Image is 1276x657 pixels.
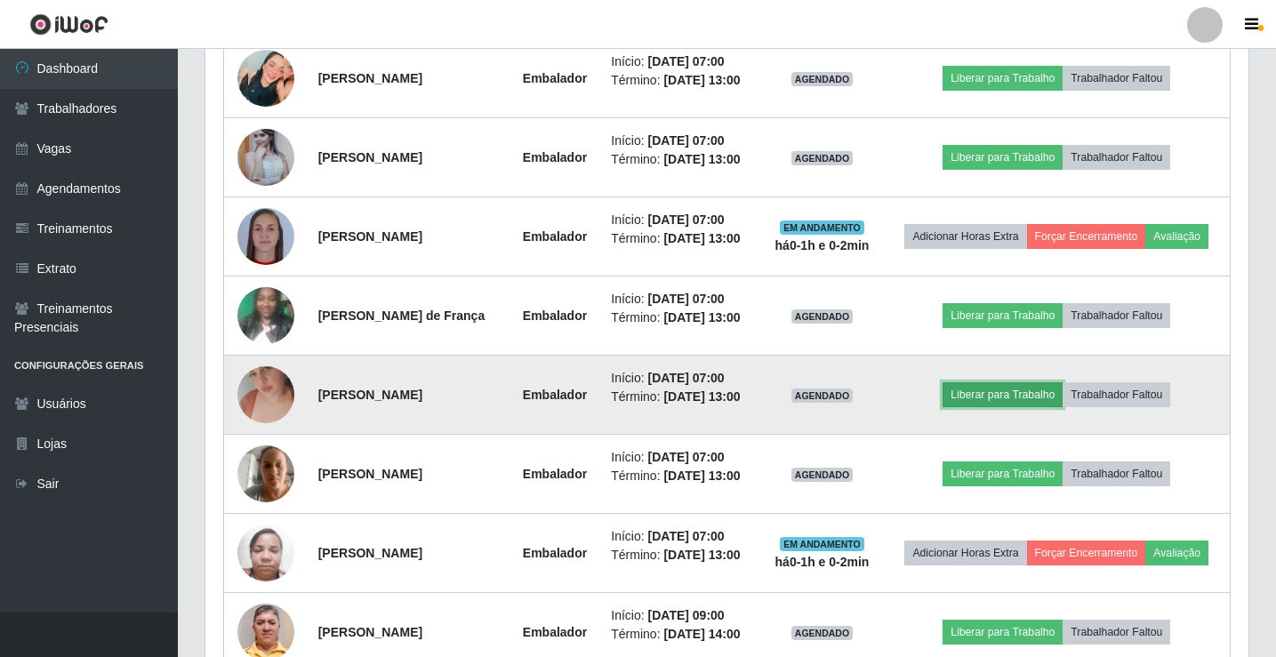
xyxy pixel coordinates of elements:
[611,606,750,625] li: Início:
[663,231,740,245] time: [DATE] 13:00
[1027,224,1146,249] button: Forçar Encerramento
[904,541,1026,565] button: Adicionar Horas Extra
[943,620,1063,645] button: Liberar para Trabalho
[237,277,294,353] img: 1713098995975.jpeg
[1063,620,1170,645] button: Trabalhador Faltou
[611,527,750,546] li: Início:
[648,212,725,227] time: [DATE] 07:00
[318,150,422,164] strong: [PERSON_NAME]
[1063,66,1170,91] button: Trabalhador Faltou
[611,546,750,565] li: Término:
[318,546,422,560] strong: [PERSON_NAME]
[1063,145,1170,170] button: Trabalhador Faltou
[318,229,422,244] strong: [PERSON_NAME]
[1063,382,1170,407] button: Trabalhador Faltou
[611,625,750,644] li: Término:
[611,132,750,150] li: Início:
[318,308,485,323] strong: [PERSON_NAME] de França
[237,50,294,107] img: 1692629764631.jpeg
[318,71,422,85] strong: [PERSON_NAME]
[523,388,587,402] strong: Embalador
[904,224,1026,249] button: Adicionar Horas Extra
[1145,224,1208,249] button: Avaliação
[943,145,1063,170] button: Liberar para Trabalho
[523,229,587,244] strong: Embalador
[663,310,740,324] time: [DATE] 13:00
[943,461,1063,486] button: Liberar para Trabalho
[663,152,740,166] time: [DATE] 13:00
[648,292,725,306] time: [DATE] 07:00
[523,467,587,481] strong: Embalador
[611,448,750,467] li: Início:
[663,469,740,483] time: [DATE] 13:00
[663,627,740,641] time: [DATE] 14:00
[318,388,422,402] strong: [PERSON_NAME]
[523,625,587,639] strong: Embalador
[648,529,725,543] time: [DATE] 07:00
[318,625,422,639] strong: [PERSON_NAME]
[791,72,854,86] span: AGENDADO
[648,608,725,622] time: [DATE] 09:00
[611,388,750,406] li: Término:
[791,468,854,482] span: AGENDADO
[1063,303,1170,328] button: Trabalhador Faltou
[318,467,422,481] strong: [PERSON_NAME]
[791,389,854,403] span: AGENDADO
[611,229,750,248] li: Término:
[943,382,1063,407] button: Liberar para Trabalho
[775,238,870,252] strong: há 0-1 h e 0-2 min
[791,151,854,165] span: AGENDADO
[611,150,750,169] li: Término:
[648,450,725,464] time: [DATE] 07:00
[611,308,750,327] li: Término:
[1063,461,1170,486] button: Trabalhador Faltou
[943,66,1063,91] button: Liberar para Trabalho
[648,133,725,148] time: [DATE] 07:00
[791,309,854,324] span: AGENDADO
[943,303,1063,328] button: Liberar para Trabalho
[237,208,294,265] img: 1705009290987.jpeg
[775,555,870,569] strong: há 0-1 h e 0-2 min
[237,436,294,511] img: 1751910512075.jpeg
[523,150,587,164] strong: Embalador
[611,467,750,485] li: Término:
[663,73,740,87] time: [DATE] 13:00
[611,369,750,388] li: Início:
[611,71,750,90] li: Término:
[237,515,294,590] img: 1678404349838.jpeg
[780,220,864,235] span: EM ANDAMENTO
[648,54,725,68] time: [DATE] 07:00
[29,13,108,36] img: CoreUI Logo
[611,52,750,71] li: Início:
[780,537,864,551] span: EM ANDAMENTO
[237,344,294,445] img: 1750121846688.jpeg
[1027,541,1146,565] button: Forçar Encerramento
[663,548,740,562] time: [DATE] 13:00
[791,626,854,640] span: AGENDADO
[523,71,587,85] strong: Embalador
[611,211,750,229] li: Início:
[523,308,587,323] strong: Embalador
[523,546,587,560] strong: Embalador
[648,371,725,385] time: [DATE] 07:00
[663,389,740,404] time: [DATE] 13:00
[611,290,750,308] li: Início:
[1145,541,1208,565] button: Avaliação
[237,119,294,195] img: 1710775104200.jpeg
